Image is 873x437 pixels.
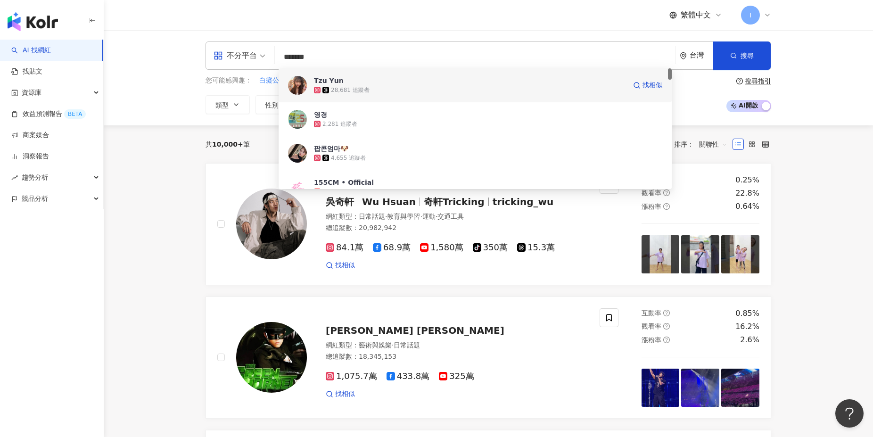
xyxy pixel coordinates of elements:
[331,86,370,94] div: 28,681 追蹤者
[663,323,670,330] span: question-circle
[326,325,504,336] span: [PERSON_NAME] [PERSON_NAME]
[331,154,366,162] div: 4,655 追蹤者
[288,144,307,163] img: KOL Avatar
[288,178,307,197] img: KOL Avatar
[326,341,588,350] div: 網紅類型 ：
[314,178,374,187] div: 155CM • Official
[394,341,420,349] span: 日常話題
[11,152,49,161] a: 洞察報告
[642,81,662,90] span: 找相似
[259,75,286,86] button: 白癡公主
[206,76,252,85] span: 您可能感興趣：
[326,371,377,381] span: 1,075.7萬
[642,235,680,273] img: post-image
[326,352,588,362] div: 總追蹤數 ： 18,345,153
[642,369,680,407] img: post-image
[493,196,554,207] span: tricking_wu
[473,243,508,253] span: 350萬
[424,196,485,207] span: 奇軒Tricking
[642,189,661,197] span: 觀看率
[206,297,771,419] a: KOL Avatar[PERSON_NAME] [PERSON_NAME]網紅類型：藝術與娛樂·日常話題總追蹤數：18,345,1531,075.7萬433.8萬325萬找相似互動率questi...
[735,322,759,332] div: 16.2%
[322,120,357,128] div: 2,281 追蹤者
[11,109,86,119] a: 效益預測報告BETA
[314,144,348,153] div: 팝콘엄마🐶
[681,369,719,407] img: post-image
[335,389,355,399] span: 找相似
[265,101,279,109] span: 性別
[741,52,754,59] span: 搜尋
[663,203,670,210] span: question-circle
[680,52,687,59] span: environment
[745,77,771,85] div: 搜尋指引
[214,51,223,60] span: appstore
[735,201,759,212] div: 0.64%
[215,101,229,109] span: 類型
[681,10,711,20] span: 繁體中文
[835,399,864,428] iframe: Help Scout Beacon - Open
[8,12,58,31] img: logo
[214,48,257,63] div: 不分平台
[735,308,759,319] div: 0.85%
[22,167,48,188] span: 趨勢分析
[314,76,344,85] div: 𝗧𝘇𝘂 𝗬𝘂𝗻
[392,341,394,349] span: ·
[236,322,307,393] img: KOL Avatar
[642,322,661,330] span: 觀看率
[740,335,759,345] div: 2.6%
[387,213,420,220] span: 教育與學習
[721,235,759,273] img: post-image
[326,212,588,222] div: 網紅類型 ：
[206,95,250,114] button: 類型
[335,261,355,270] span: 找相似
[359,341,392,349] span: 藝術與娛樂
[420,213,422,220] span: ·
[642,336,661,344] span: 漲粉率
[663,190,670,196] span: question-circle
[721,369,759,407] img: post-image
[326,223,588,233] div: 總追蹤數 ： 20,982,942
[736,78,743,84] span: question-circle
[681,235,719,273] img: post-image
[206,140,250,148] div: 共 筆
[633,76,662,95] a: 找相似
[373,243,411,253] span: 68.9萬
[236,189,307,259] img: KOL Avatar
[288,76,307,95] img: KOL Avatar
[749,10,751,20] span: I
[713,41,771,70] button: 搜尋
[735,175,759,185] div: 0.25%
[642,309,661,317] span: 互動率
[436,213,437,220] span: ·
[385,213,387,220] span: ·
[359,213,385,220] span: 日常話題
[288,110,307,129] img: KOL Avatar
[326,389,355,399] a: 找相似
[259,76,286,85] span: 白癡公主
[11,67,42,76] a: 找貼文
[422,213,436,220] span: 運動
[322,188,364,196] div: 139,000 追蹤者
[362,196,416,207] span: Wu Hsuan
[326,261,355,270] a: 找相似
[326,196,354,207] span: 吳奇軒
[22,188,48,209] span: 競品分析
[642,203,661,210] span: 漲粉率
[206,163,771,285] a: KOL Avatar吳奇軒Wu Hsuan奇軒Trickingtricking_wu網紅類型：日常話題·教育與學習·運動·交通工具總追蹤數：20,982,94284.1萬68.9萬1,580萬3...
[11,46,51,55] a: searchAI 找網紅
[517,243,555,253] span: 15.3萬
[735,188,759,198] div: 22.8%
[674,137,733,152] div: 排序：
[437,213,464,220] span: 交通工具
[439,371,474,381] span: 325萬
[699,137,727,152] span: 關聯性
[314,110,327,119] div: 영경
[663,310,670,316] span: question-circle
[420,243,463,253] span: 1,580萬
[11,131,49,140] a: 商案媒合
[22,82,41,103] span: 資源庫
[326,243,363,253] span: 84.1萬
[212,140,243,148] span: 10,000+
[255,95,300,114] button: 性別
[387,371,430,381] span: 433.8萬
